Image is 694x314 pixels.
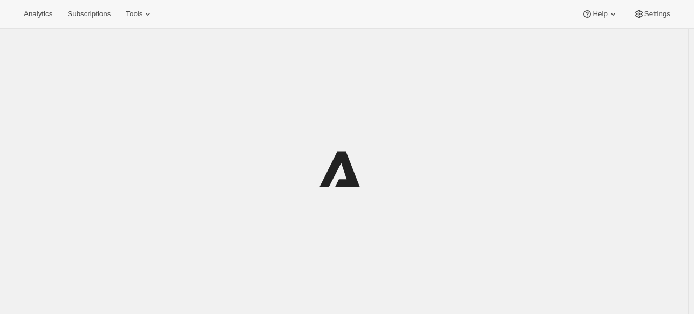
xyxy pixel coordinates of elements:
button: Analytics [17,6,59,22]
span: Tools [126,10,142,18]
button: Tools [119,6,160,22]
span: Analytics [24,10,52,18]
span: Help [593,10,607,18]
button: Settings [627,6,677,22]
button: Help [575,6,624,22]
span: Settings [644,10,670,18]
button: Subscriptions [61,6,117,22]
span: Subscriptions [67,10,111,18]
